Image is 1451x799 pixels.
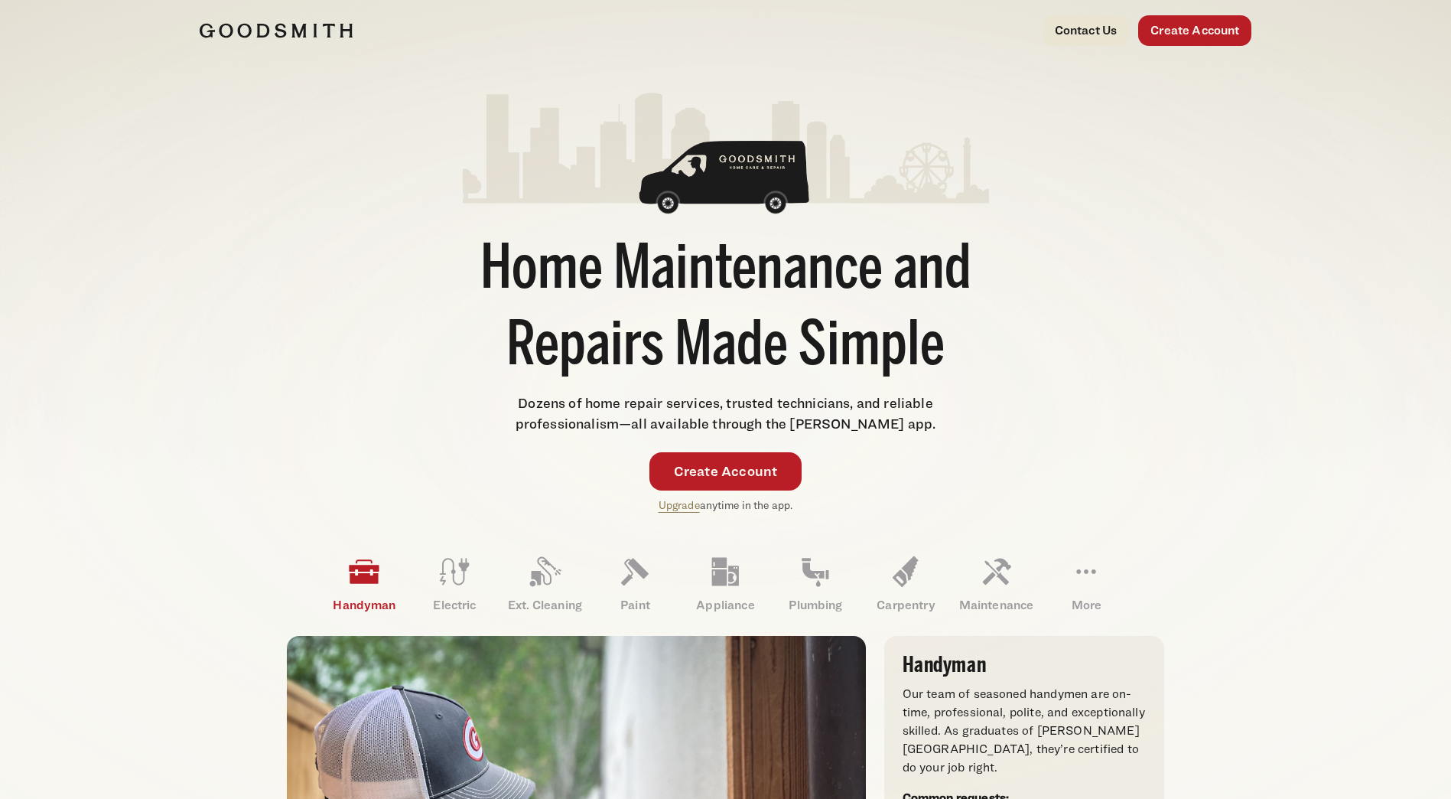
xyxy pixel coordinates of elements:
[649,452,802,491] a: Create Account
[499,544,590,624] a: Ext. Cleaning
[1041,596,1131,615] p: More
[1043,15,1130,46] a: Contact Us
[951,544,1041,624] a: Maintenance
[861,544,951,624] a: Carpentry
[659,498,700,511] a: Upgrade
[590,544,680,624] a: Paint
[463,233,989,386] h1: Home Maintenance and Repairs Made Simple
[319,544,409,624] a: Handyman
[680,544,770,624] a: Appliance
[770,544,861,624] a: Plumbing
[1041,544,1131,624] a: More
[409,596,499,615] p: Electric
[200,23,353,38] img: Goodsmith
[319,596,409,615] p: Handyman
[590,596,680,615] p: Paint
[409,544,499,624] a: Electric
[861,596,951,615] p: Carpentry
[903,654,1146,676] h3: Handyman
[903,685,1146,777] p: Our team of seasoned handymen are on-time, professional, polite, and exceptionally skilled. As gr...
[659,497,793,514] p: anytime in the app.
[499,596,590,615] p: Ext. Cleaning
[1138,15,1251,46] a: Create Account
[516,395,936,432] span: Dozens of home repair services, trusted technicians, and reliable professionalism—all available t...
[770,596,861,615] p: Plumbing
[680,596,770,615] p: Appliance
[951,596,1041,615] p: Maintenance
